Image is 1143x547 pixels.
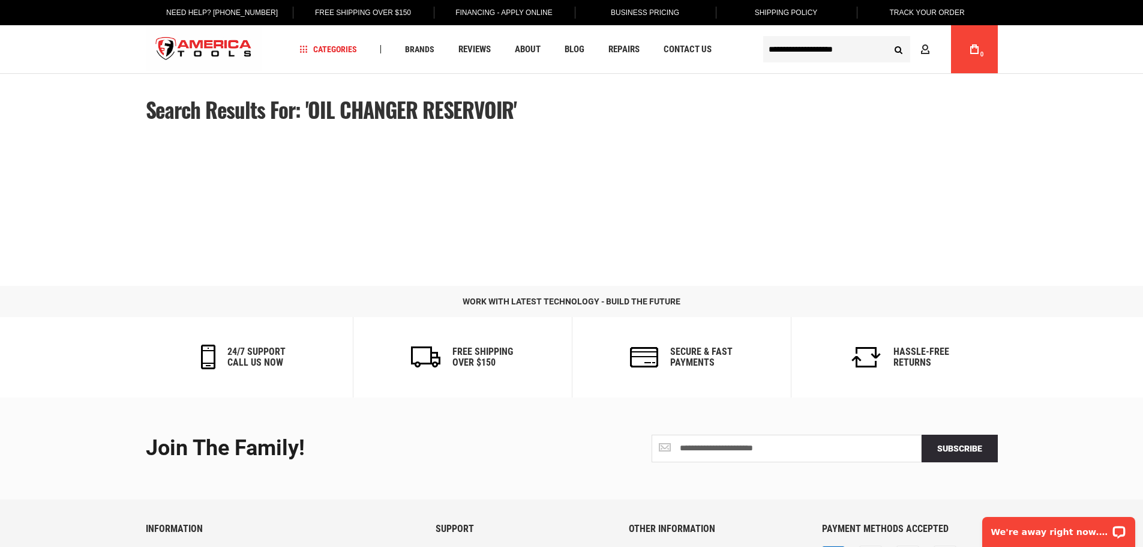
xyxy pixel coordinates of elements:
span: Brands [405,45,434,53]
a: About [509,41,546,58]
span: 0 [980,51,984,58]
h6: INFORMATION [146,524,418,534]
span: Reviews [458,45,491,54]
a: store logo [146,27,262,72]
h6: SUPPORT [436,524,611,534]
span: Blog [565,45,584,54]
h6: Hassle-Free Returns [893,346,949,367]
span: Subscribe [937,444,982,453]
button: Search [887,38,910,61]
h6: PAYMENT METHODS ACCEPTED [822,524,997,534]
h6: OTHER INFORMATION [629,524,804,534]
span: Contact Us [664,45,712,54]
a: Repairs [603,41,645,58]
button: Subscribe [922,435,998,462]
span: About [515,45,541,54]
img: America Tools [146,27,262,72]
h6: Free Shipping Over $150 [452,346,513,367]
span: Search results for: 'OIL CHANGER RESERVOIR' [146,94,517,125]
span: Categories [299,45,357,53]
iframe: LiveChat chat widget [974,509,1143,547]
a: Blog [559,41,590,58]
span: Repairs [608,45,640,54]
div: Join the Family! [146,437,563,461]
h6: secure & fast payments [670,346,733,367]
a: 0 [963,25,986,73]
a: Brands [400,41,440,58]
h6: 24/7 support call us now [227,346,286,367]
a: Categories [294,41,362,58]
span: Shipping Policy [755,8,818,17]
a: Contact Us [658,41,717,58]
a: Reviews [453,41,496,58]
